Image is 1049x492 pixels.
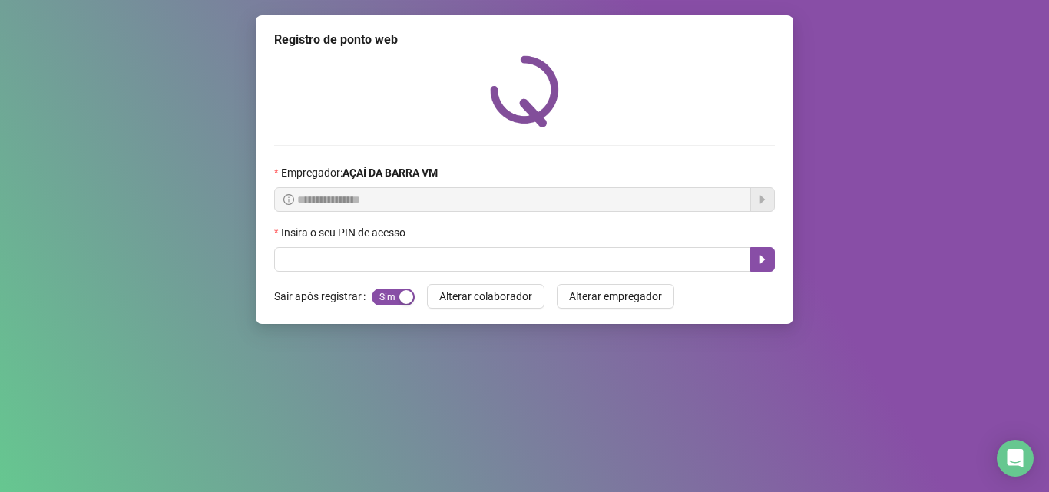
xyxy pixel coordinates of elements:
[283,194,294,205] span: info-circle
[756,253,769,266] span: caret-right
[557,284,674,309] button: Alterar empregador
[569,288,662,305] span: Alterar empregador
[490,55,559,127] img: QRPoint
[439,288,532,305] span: Alterar colaborador
[427,284,544,309] button: Alterar colaborador
[342,167,438,179] strong: AÇAÍ DA BARRA VM
[281,164,438,181] span: Empregador :
[274,31,775,49] div: Registro de ponto web
[274,224,415,241] label: Insira o seu PIN de acesso
[997,440,1034,477] div: Open Intercom Messenger
[274,284,372,309] label: Sair após registrar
